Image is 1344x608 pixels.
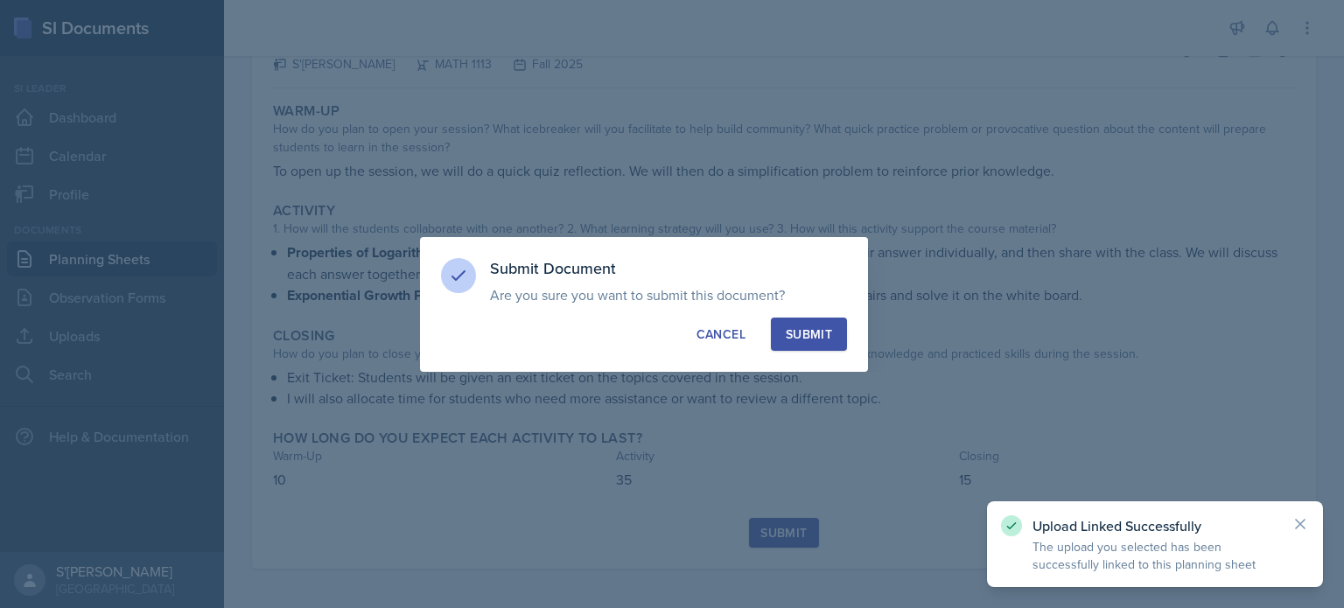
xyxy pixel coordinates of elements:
[1032,517,1277,535] p: Upload Linked Successfully
[786,325,832,343] div: Submit
[490,258,847,279] h3: Submit Document
[1032,538,1277,573] p: The upload you selected has been successfully linked to this planning sheet
[771,318,847,351] button: Submit
[490,286,847,304] p: Are you sure you want to submit this document?
[696,325,745,343] div: Cancel
[682,318,760,351] button: Cancel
